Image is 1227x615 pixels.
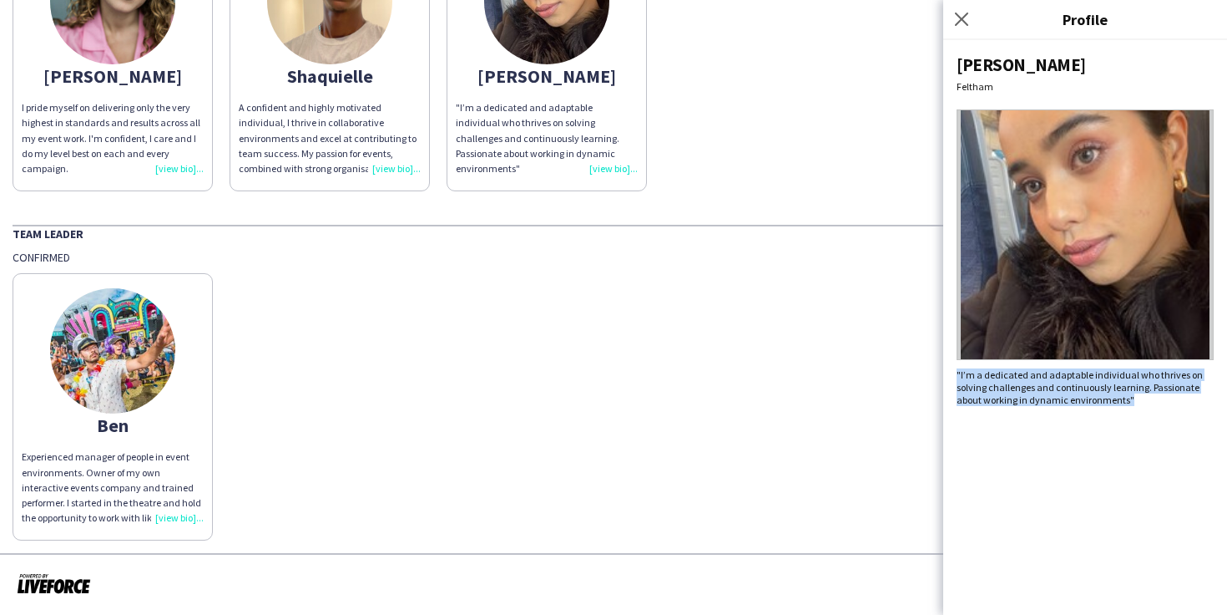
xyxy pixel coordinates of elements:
[17,572,91,595] img: Powered by Liveforce
[50,288,175,414] img: thumb-5fb93acf7db2e.jpg
[22,69,204,84] div: [PERSON_NAME]
[456,69,638,84] div: [PERSON_NAME]
[13,250,1214,265] div: Confirmed
[22,418,204,433] div: Ben
[239,69,421,84] div: Shaquielle
[943,8,1227,30] h3: Profile
[22,100,204,176] div: I pride myself on delivering only the very highest in standards and results across all my event w...
[239,100,421,176] div: A confident and highly motivated individual, I thrive in collaborative environments and excel at ...
[957,53,1214,76] div: [PERSON_NAME]
[22,450,204,526] div: Experienced manager of people in event environments. Owner of my own interactive events company a...
[957,80,1214,93] div: Feltham
[957,109,1214,360] img: Crew avatar or photo
[456,100,638,176] div: "I’m a dedicated and adaptable individual who thrives on solving challenges and continuously lear...
[957,368,1214,406] div: "I’m a dedicated and adaptable individual who thrives on solving challenges and continuously lear...
[13,225,1214,241] div: Team Leader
